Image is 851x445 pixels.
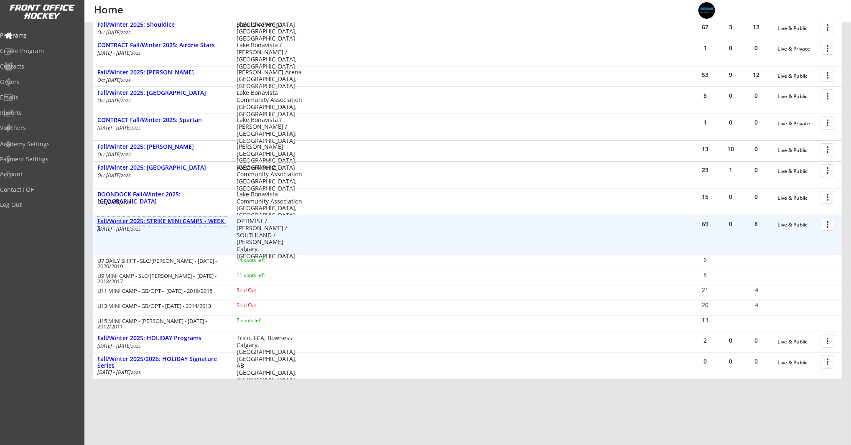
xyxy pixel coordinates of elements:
[693,45,718,51] div: 1
[777,25,817,31] div: Live & Public
[777,94,817,99] div: Live & Public
[693,338,718,343] div: 2
[97,125,225,130] div: [DATE] - [DATE]
[97,356,228,370] div: Fall/Winter 2025/2026: HOLIDAY Signature Series
[693,302,718,308] div: 20
[97,51,225,56] div: [DATE] - [DATE]
[237,191,302,219] div: Lake Bonavista Community Association [GEOGRAPHIC_DATA], [GEOGRAPHIC_DATA]
[97,258,225,269] div: U7 DAILY SHIFT - SLC/[PERSON_NAME] - [DATE] - 2020/2019
[237,69,302,90] div: [PERSON_NAME] Arena [GEOGRAPHIC_DATA], [GEOGRAPHIC_DATA]
[131,125,141,131] em: 2025
[693,194,718,200] div: 15
[237,258,290,263] div: 14 spots left
[97,164,228,171] div: Fall/Winter 2025: [GEOGRAPHIC_DATA]
[97,343,225,348] div: [DATE] - [DATE]
[97,78,225,83] div: Oct [DATE]
[121,173,131,178] em: 2026
[121,152,131,158] em: 2026
[718,45,743,51] div: 0
[693,146,718,152] div: 13
[744,72,769,78] div: 12
[718,72,743,78] div: 9
[718,194,743,200] div: 0
[97,191,228,205] div: BOONDOCK Fall/Winter 2025: [GEOGRAPHIC_DATA]
[237,89,302,117] div: Lake Bonavista Community Association [GEOGRAPHIC_DATA], [GEOGRAPHIC_DATA]
[777,147,817,153] div: Live & Public
[777,46,817,52] div: Live & Private
[744,93,769,99] div: 0
[237,143,302,171] div: [PERSON_NAME][GEOGRAPHIC_DATA] [GEOGRAPHIC_DATA], [GEOGRAPHIC_DATA]
[121,98,131,104] em: 2026
[777,339,817,345] div: Live & Public
[744,287,769,292] div: 4
[97,98,225,103] div: Oct [DATE]
[718,167,743,173] div: 1
[97,21,228,28] div: Fall/Winter 2025: Shouldice
[693,72,718,78] div: 53
[718,120,743,125] div: 0
[97,335,228,342] div: Fall/Winter 2025: HOLIDAY Programs
[131,369,141,375] em: 2026
[237,318,290,323] div: 7 spots left
[121,199,131,205] em: 2026
[237,42,302,70] div: Lake Bonavista / [PERSON_NAME] / [GEOGRAPHIC_DATA], [GEOGRAPHIC_DATA]
[821,89,834,102] button: more_vert
[777,121,817,127] div: Live & Private
[718,24,743,30] div: 3
[693,257,718,263] div: 6
[821,42,834,55] button: more_vert
[131,343,141,349] em: 2025
[237,218,302,260] div: OPTIMIST / [PERSON_NAME] / SOUTHLAND / [PERSON_NAME] Calgary, [GEOGRAPHIC_DATA]
[777,73,817,79] div: Live & Public
[821,143,834,156] button: more_vert
[777,195,817,201] div: Live & Public
[131,50,141,56] em: 2025
[237,117,302,145] div: Lake Bonavista / [PERSON_NAME] / [GEOGRAPHIC_DATA], [GEOGRAPHIC_DATA]
[744,221,769,227] div: 8
[777,222,817,228] div: Live & Public
[237,273,290,278] div: 11 spots left
[718,146,743,152] div: 10
[237,164,302,192] div: West Hillhurst Community Association [GEOGRAPHIC_DATA], [GEOGRAPHIC_DATA]
[744,303,769,308] div: 4
[777,168,817,174] div: Live & Public
[97,370,225,375] div: [DATE] - [DATE]
[121,30,131,36] em: 2026
[237,21,302,42] div: Shouldice Arena [GEOGRAPHIC_DATA], [GEOGRAPHIC_DATA]
[97,303,225,309] div: U13 MINI CAMP - GB/OPT - [DATE] - 2014/2013
[97,318,225,329] div: U15 MINI CAMP - [PERSON_NAME] - [DATE] - 2012/2011
[97,173,225,178] div: Oct [DATE]
[693,317,718,323] div: 13
[693,24,718,30] div: 67
[693,221,718,227] div: 69
[97,69,228,76] div: Fall/Winter 2025: [PERSON_NAME]
[97,288,225,294] div: U11 MINI CAMP - GB/OPT - [DATE] - 2016/2015
[97,42,228,49] div: CONTRACT Fall/Winter 2025: Airdrie Stars
[744,167,769,173] div: 0
[821,218,834,231] button: more_vert
[97,89,228,97] div: Fall/Winter 2025: [GEOGRAPHIC_DATA]
[97,117,228,124] div: CONTRACT Fall/Winter 2025: Spartan
[821,164,834,177] button: more_vert
[97,30,225,35] div: Oct [DATE]
[693,93,718,99] div: 8
[693,120,718,125] div: 1
[821,191,834,204] button: more_vert
[97,143,228,150] div: Fall/Winter 2025: [PERSON_NAME]
[821,335,834,348] button: more_vert
[744,146,769,152] div: 0
[718,93,743,99] div: 0
[121,77,131,83] em: 2026
[693,359,718,364] div: 0
[821,356,834,369] button: more_vert
[237,356,302,384] div: [GEOGRAPHIC_DATA], AB [GEOGRAPHIC_DATA], [GEOGRAPHIC_DATA]
[718,338,743,343] div: 0
[693,272,718,278] div: 8
[744,24,769,30] div: 12
[97,218,228,232] div: Fall/Winter 2025: STRIKE MINI CAMPS - WEEK 2
[744,338,769,343] div: 0
[744,359,769,364] div: 0
[237,303,290,308] div: Sold Out
[821,117,834,130] button: more_vert
[97,226,225,231] div: [DATE] - [DATE]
